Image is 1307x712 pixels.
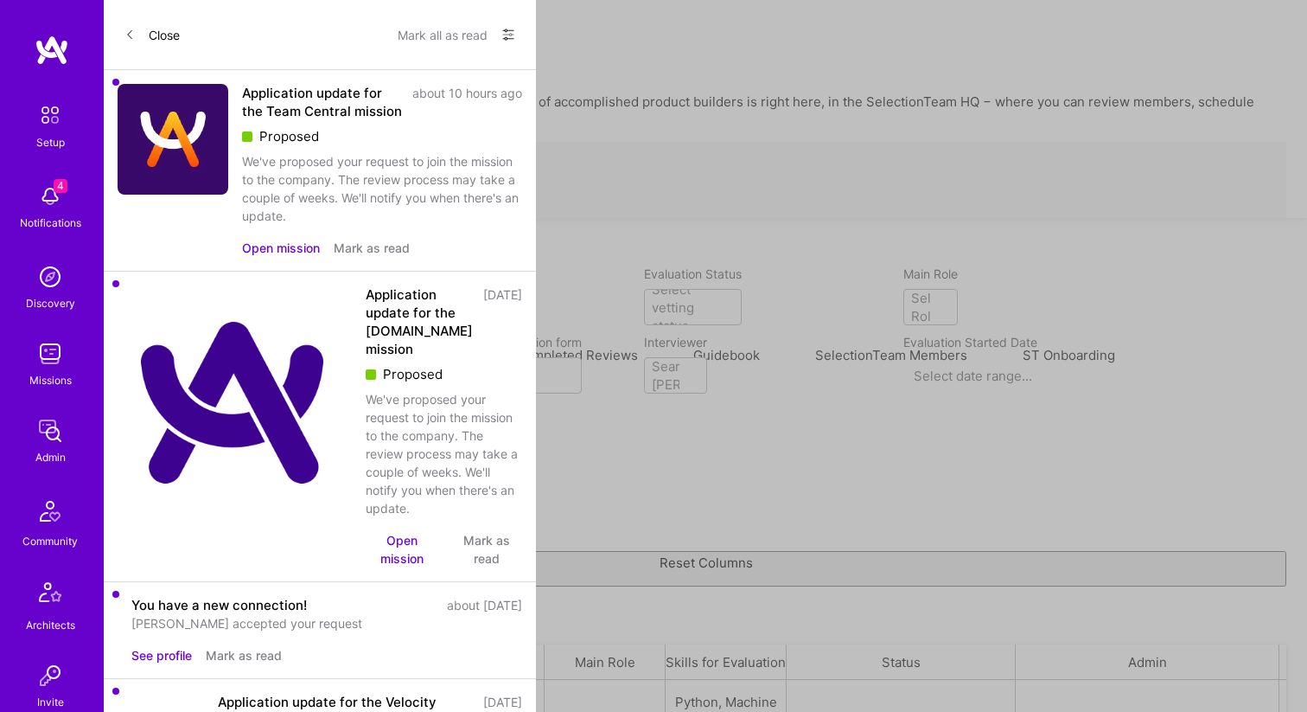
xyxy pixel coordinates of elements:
[33,658,67,693] img: Invite
[242,239,320,257] button: Open mission
[35,35,69,66] img: logo
[22,532,78,550] div: Community
[37,693,64,711] div: Invite
[366,390,522,517] div: We've proposed your request to join the mission to the company. The review process may take a cou...
[118,285,352,520] img: Company Logo
[412,84,522,120] div: about 10 hours ago
[54,179,67,193] span: 4
[33,260,67,294] img: discovery
[33,414,67,448] img: admin teamwork
[124,21,180,48] button: Close
[29,574,71,616] img: Architects
[29,491,71,532] img: Community
[33,337,67,371] img: teamwork
[131,646,192,664] button: See profile
[29,371,72,389] div: Missions
[35,448,66,466] div: Admin
[242,84,402,120] div: Application update for the Team Central mission
[447,596,522,614] div: about [DATE]
[366,531,437,568] button: Open mission
[26,294,75,312] div: Discovery
[36,133,65,151] div: Setup
[26,616,75,634] div: Architects
[334,239,410,257] button: Mark as read
[32,97,68,133] img: setup
[131,596,307,614] div: You have a new connection!
[33,179,67,214] img: bell
[398,21,488,48] button: Mark all as read
[483,285,522,358] div: [DATE]
[366,285,473,358] div: Application update for the [DOMAIN_NAME] mission
[242,127,522,145] div: Proposed
[131,614,522,632] div: [PERSON_NAME] accepted your request
[20,214,81,232] div: Notifications
[366,365,522,383] div: Proposed
[118,84,228,195] img: Company Logo
[242,152,522,225] div: We've proposed your request to join the mission to the company. The review process may take a cou...
[206,646,282,664] button: Mark as read
[451,531,522,568] button: Mark as read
